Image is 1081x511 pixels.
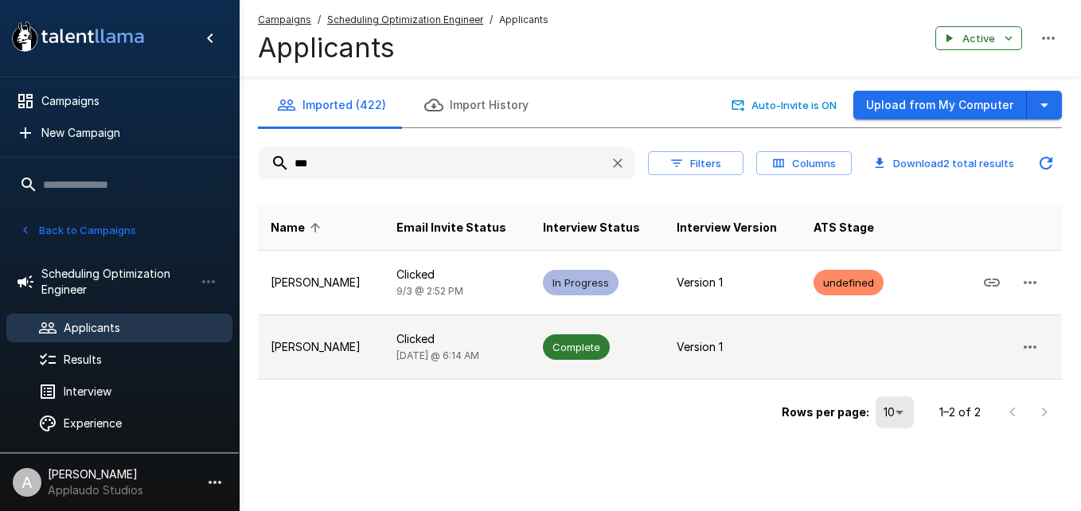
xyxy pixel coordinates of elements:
p: [PERSON_NAME] [271,275,371,291]
span: Email Invite Status [396,218,506,237]
p: Version 1 [677,339,788,355]
span: Applicants [499,12,548,28]
div: 10 [876,396,914,428]
p: 1–2 of 2 [939,404,981,420]
span: In Progress [543,275,619,291]
span: / [490,12,493,28]
span: ATS Stage [814,218,874,237]
span: undefined [814,275,884,291]
button: Imported (422) [258,83,405,127]
button: Columns [756,151,852,176]
span: 9/3 @ 2:52 PM [396,285,463,297]
span: Copy Interview Link [973,275,1011,288]
span: Interview Version [677,218,777,237]
h4: Applicants [258,31,548,64]
button: Download2 total results [864,151,1024,176]
p: Rows per page: [782,404,869,420]
button: Upload from My Computer [853,91,1027,120]
button: Import History [405,83,548,127]
u: Campaigns [258,14,311,25]
p: Clicked [396,331,518,347]
button: Filters [648,151,743,176]
span: Interview Status [543,218,640,237]
span: / [318,12,321,28]
button: Auto-Invite is ON [728,93,841,118]
p: Version 1 [677,275,788,291]
button: Active [935,26,1022,51]
span: Complete [543,340,610,355]
span: Name [271,218,326,237]
span: [DATE] @ 6:14 AM [396,349,479,361]
u: Scheduling Optimization Engineer [327,14,483,25]
button: Updated Today - 12:41 PM [1030,147,1062,179]
p: [PERSON_NAME] [271,339,371,355]
p: Clicked [396,267,518,283]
